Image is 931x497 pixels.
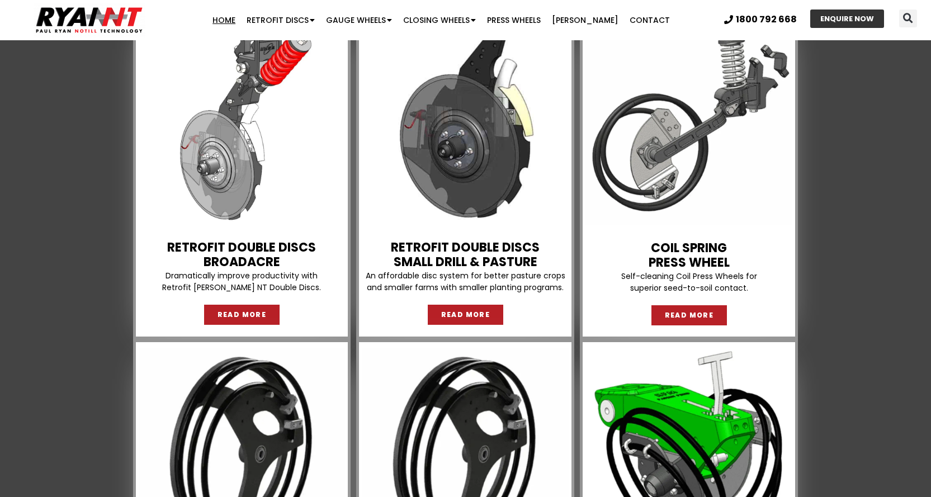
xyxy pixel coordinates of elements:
[241,9,320,31] a: Retrofit Discs
[181,9,702,31] nav: Menu
[624,9,675,31] a: Contact
[139,270,346,294] p: Dramatically improve productivity with Retrofit [PERSON_NAME] NT Double Discs.
[820,15,874,22] span: ENQUIRE NOW
[651,305,727,325] a: READ MORE
[362,270,569,294] p: An affordable disc system for better pasture crops and smaller farms with smaller planting programs.
[810,10,884,28] a: ENQUIRE NOW
[546,9,624,31] a: [PERSON_NAME]
[899,10,917,27] div: Search
[362,18,569,225] img: Retrofit double disc
[649,239,730,271] a: COIL SPRINGPRESS WHEEL
[218,311,267,318] span: READ MORE
[665,312,714,319] span: READ MORE
[167,239,316,271] a: Retrofit Double DiscsBROADACRE
[139,18,346,225] img: Retrofit tyne and double disc. Seeder bar
[398,9,481,31] a: Closing Wheels
[736,15,797,24] span: 1800 792 668
[34,3,145,37] img: Ryan NT logo
[428,305,504,325] a: READ MORE
[724,15,797,24] a: 1800 792 668
[320,9,398,31] a: Gauge Wheels
[585,271,792,294] p: Self-cleaning Coil Press Wheels for superior seed-to-soil contact.
[585,18,792,225] img: RYAN NT Press Wheel
[481,9,546,31] a: Press Wheels
[391,239,540,271] a: Retrofit Double DiscsSMALL DRILL & PASTURE
[441,311,490,318] span: READ MORE
[207,9,241,31] a: Home
[204,305,280,325] a: READ MORE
